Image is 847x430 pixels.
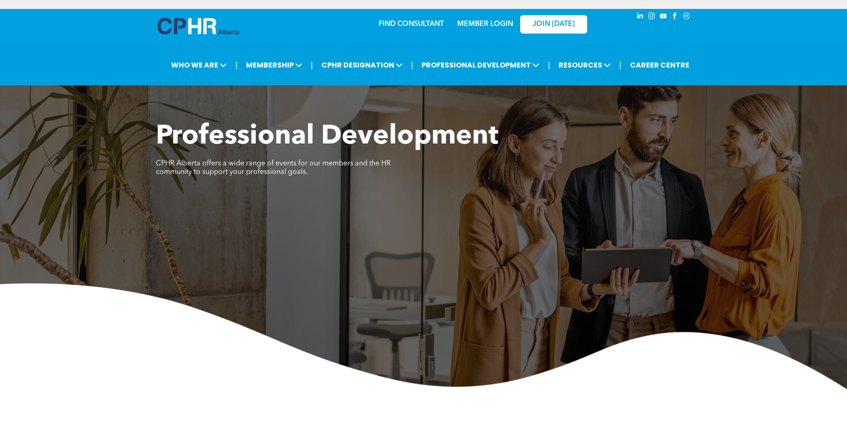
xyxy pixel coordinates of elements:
a: FIND CONSULTANT [379,21,444,28]
span: RESOURCES [556,57,613,73]
a: CAREER CENTRE [627,57,692,73]
a: instagram [647,11,657,23]
a: JOIN [DATE] [520,15,587,34]
span: PROFESSIONAL DEVELOPMENT [419,57,542,73]
li: | [548,56,550,74]
span: WHO WE ARE [168,57,229,73]
a: facebook [670,11,680,23]
a: youtube [659,11,668,23]
span: CPHR Alberta offers a wide range of events for our members and the HR community to support your p... [156,160,391,176]
img: A blue and white logo for cp alberta [158,18,239,34]
a: linkedin [635,11,645,23]
a: Social network [682,11,692,23]
li: | [235,56,238,74]
span: JOIN [DATE] [533,20,575,29]
span: MEMBERSHIP [243,57,305,73]
li: | [619,56,622,74]
a: MEMBER LOGIN [457,21,513,28]
li: | [411,56,413,74]
span: CPHR DESIGNATION [319,57,405,73]
li: | [311,56,313,74]
span: Professional Development [156,123,498,150]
